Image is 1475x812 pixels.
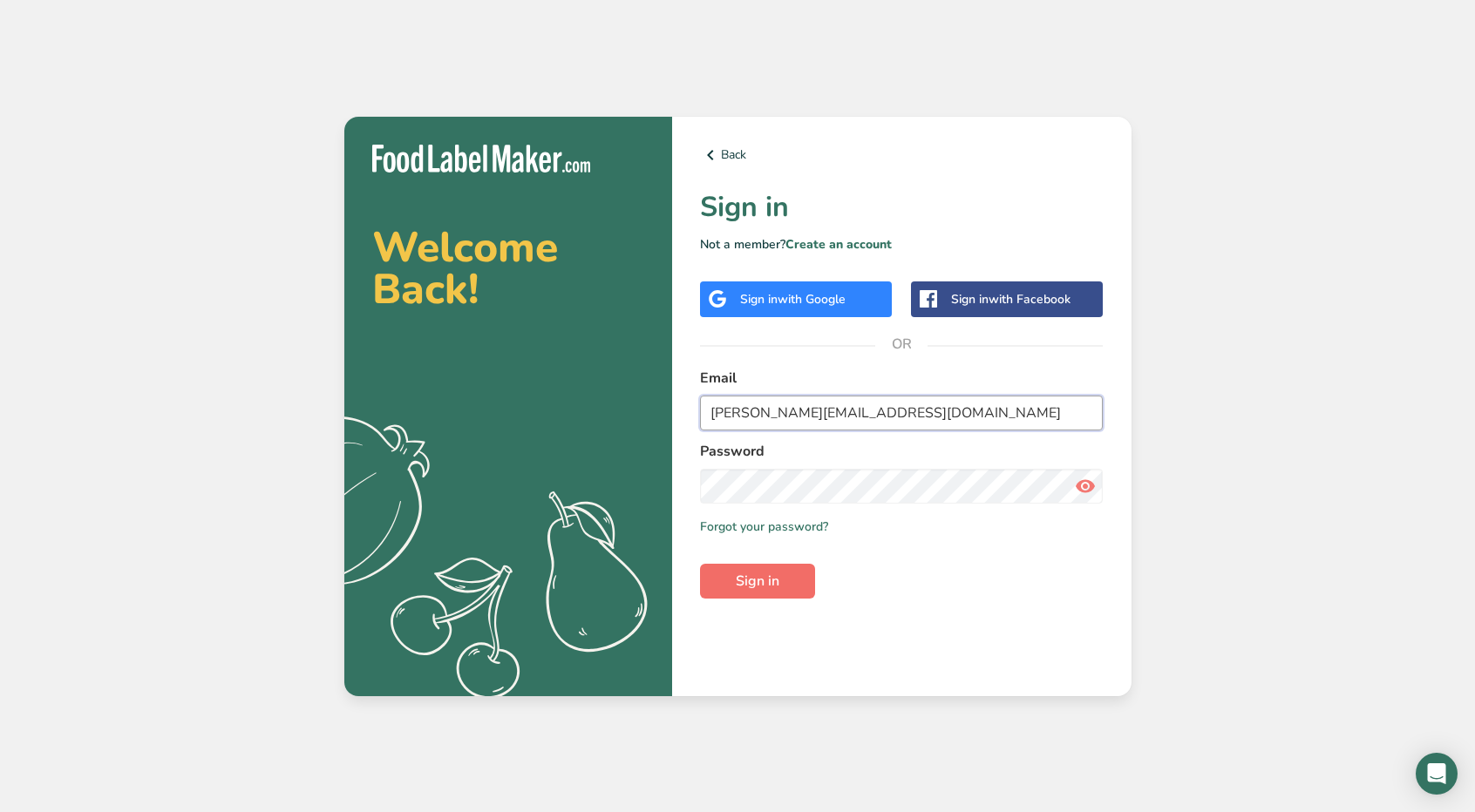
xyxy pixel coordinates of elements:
span: with Google [778,291,846,308]
span: with Facebook [989,291,1071,308]
div: Open Intercom Messenger [1416,753,1458,795]
div: Sign in [951,290,1071,308]
button: Sign in [700,564,815,599]
label: Email [700,368,1104,389]
div: Sign in [740,290,846,308]
img: Food Label Maker [372,145,590,173]
label: Password [700,441,1104,462]
a: Forgot your password? [700,518,828,536]
h1: Sign in [700,186,1104,228]
p: Not a member? [700,235,1104,254]
a: Back [700,145,1104,166]
a: Create an account [785,236,892,253]
span: Sign in [736,571,779,592]
input: Enter Your Email [700,396,1104,430]
span: OR [875,318,928,370]
h2: Welcome Back! [372,227,644,310]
